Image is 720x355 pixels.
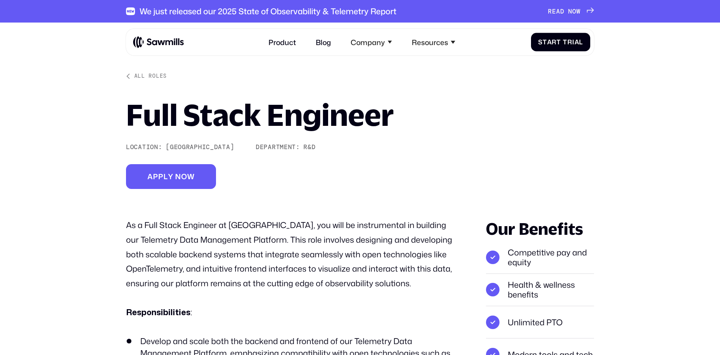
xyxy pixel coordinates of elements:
[531,33,591,51] a: StartTrial
[126,164,216,189] a: Applynow
[126,73,167,79] a: All roles
[547,38,552,46] span: a
[574,38,579,46] span: a
[175,172,181,181] span: n
[576,8,580,15] span: W
[134,73,167,79] div: All roles
[572,8,576,15] span: O
[538,38,543,46] span: S
[126,100,394,130] h1: Full Stack Engineer
[168,172,174,181] span: y
[567,38,572,46] span: r
[406,32,460,52] div: Resources
[486,241,594,273] li: Competitive pay and equity
[126,143,162,151] div: Location:
[181,172,187,181] span: o
[556,38,561,46] span: t
[158,172,163,181] span: p
[548,8,594,15] a: READNOW
[166,143,234,151] div: [GEOGRAPHIC_DATA]
[486,306,594,338] li: Unlimited PTO
[187,172,195,181] span: w
[345,32,397,52] div: Company
[560,8,564,15] span: D
[568,8,572,15] span: N
[147,172,153,181] span: A
[256,143,300,151] div: Department:
[486,274,594,306] li: Health & wellness benefits
[412,38,448,46] div: Resources
[126,305,457,320] p: :
[303,143,315,151] div: R&D
[572,38,574,46] span: i
[548,8,552,15] span: R
[139,6,396,16] div: We just released our 2025 State of Observability & Telemetry Report
[563,38,567,46] span: T
[486,218,594,240] div: Our Benefits
[310,32,336,52] a: Blog
[263,32,301,52] a: Product
[556,8,560,15] span: A
[552,8,556,15] span: E
[579,38,583,46] span: l
[552,38,556,46] span: r
[126,309,190,317] strong: Responsibilities
[351,38,385,46] div: Company
[126,218,457,291] p: As a Full Stack Engineer at [GEOGRAPHIC_DATA], you will be instrumental in building our Telemetry...
[543,38,547,46] span: t
[153,172,158,181] span: p
[163,172,168,181] span: l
